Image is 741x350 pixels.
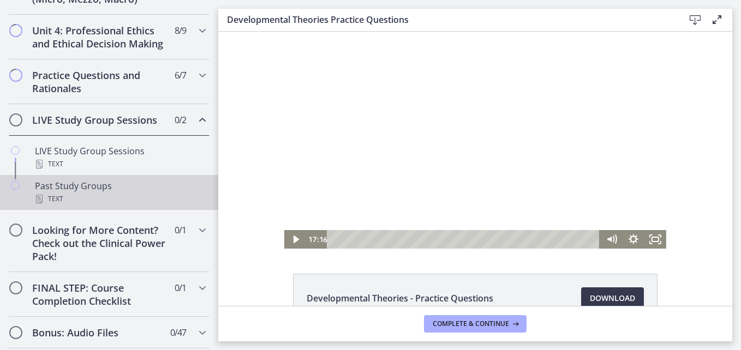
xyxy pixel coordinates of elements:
h2: Unit 4: Professional Ethics and Ethical Decision Making [32,24,165,50]
span: 8 / 9 [175,24,186,37]
span: 6 / 7 [175,69,186,82]
h2: FINAL STEP: Course Completion Checklist [32,281,165,307]
span: 0 / 47 [170,326,186,339]
button: Show settings menu [404,198,426,217]
div: LIVE Study Group Sessions [35,144,205,171]
span: Developmental Theories - Practice Questions [307,292,493,305]
a: Download [581,287,644,309]
h2: Practice Questions and Rationales [32,69,165,95]
iframe: Video Lesson [218,32,732,249]
span: Download [590,292,635,305]
span: 0 / 1 [175,281,186,294]
span: Complete & continue [433,319,509,328]
h2: Looking for More Content? Check out the Clinical Power Pack! [32,224,165,263]
button: Mute [383,198,404,217]
span: 0 / 1 [175,224,186,237]
button: Fullscreen [426,198,448,217]
span: 0 / 2 [175,113,186,126]
button: Complete & continue [424,315,527,333]
h3: Developmental Theories Practice Questions [227,13,667,26]
h2: LIVE Study Group Sessions [32,113,165,126]
div: Past Study Groups [35,179,205,206]
h2: Bonus: Audio Files [32,326,165,339]
div: Text [35,192,205,206]
div: Text [35,158,205,171]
